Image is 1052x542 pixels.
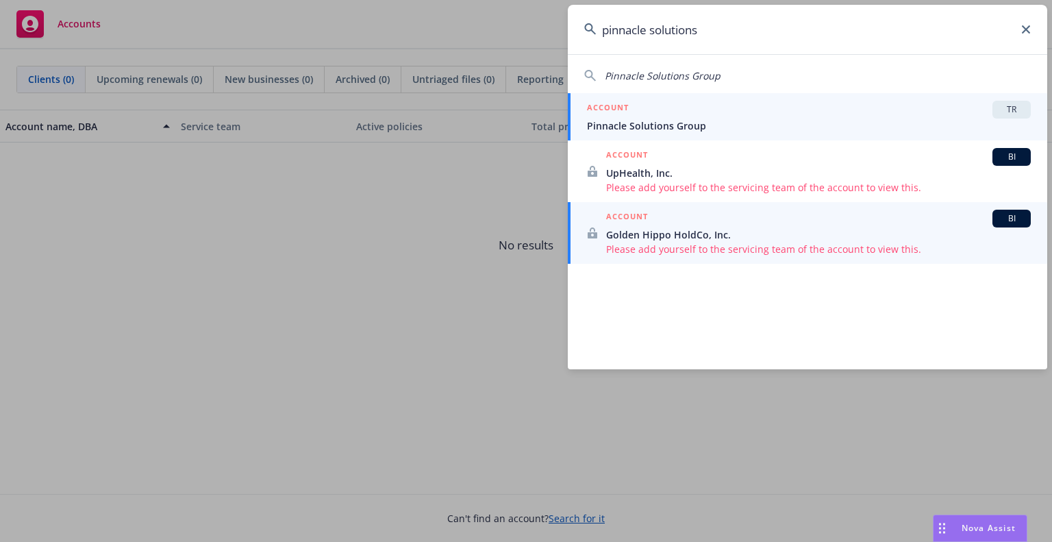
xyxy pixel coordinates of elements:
[934,515,951,541] div: Drag to move
[568,5,1047,54] input: Search...
[998,103,1025,116] span: TR
[568,140,1047,202] a: ACCOUNTBIUpHealth, Inc.Please add yourself to the servicing team of the account to view this.
[606,242,1031,256] span: Please add yourself to the servicing team of the account to view this.
[962,522,1016,534] span: Nova Assist
[606,210,648,226] h5: ACCOUNT
[933,515,1027,542] button: Nova Assist
[587,119,1031,133] span: Pinnacle Solutions Group
[998,212,1025,225] span: BI
[587,101,629,117] h5: ACCOUNT
[606,148,648,164] h5: ACCOUNT
[605,69,721,82] span: Pinnacle Solutions Group
[606,180,1031,195] span: Please add yourself to the servicing team of the account to view this.
[606,166,1031,180] span: UpHealth, Inc.
[998,151,1025,163] span: BI
[568,93,1047,140] a: ACCOUNTTRPinnacle Solutions Group
[606,227,1031,242] span: Golden Hippo HoldCo, Inc.
[568,202,1047,264] a: ACCOUNTBIGolden Hippo HoldCo, Inc.Please add yourself to the servicing team of the account to vie...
